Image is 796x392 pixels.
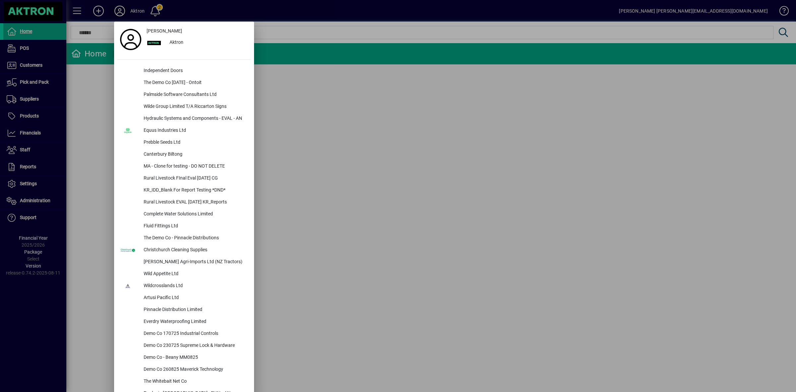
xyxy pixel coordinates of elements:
div: Pinnacle Distribution Limited [138,304,251,316]
button: The Whitebait Net Co [117,376,251,388]
button: The Demo Co - Pinnacle Distributions [117,232,251,244]
button: [PERSON_NAME] Agri-Imports Ltd (NZ Tractors) [117,256,251,268]
div: MA - Clone for testing - DO NOT DELETE [138,161,251,173]
div: Demo Co 230725 Supreme Lock & Hardware [138,340,251,352]
div: Palmside Software Consultants Ltd [138,89,251,101]
button: Demo Co 260825 Maverick Technology [117,364,251,376]
div: Prebble Seeds Ltd [138,137,251,149]
button: Rural Livestock EVAL [DATE] KR_Reports [117,196,251,208]
button: MA - Clone for testing - DO NOT DELETE [117,161,251,173]
a: [PERSON_NAME] [144,25,251,37]
span: [PERSON_NAME] [147,28,182,35]
button: The Demo Co [DATE] - Ontoit [117,77,251,89]
div: Demo Co 260825 Maverick Technology [138,364,251,376]
button: Palmside Software Consultants Ltd [117,89,251,101]
div: The Demo Co [DATE] - Ontoit [138,77,251,89]
button: Demo Co 230725 Supreme Lock & Hardware [117,340,251,352]
div: Rural Livestock EVAL [DATE] KR_Reports [138,196,251,208]
button: Complete Water Solutions Limited [117,208,251,220]
button: Rural Livestock FInal Eval [DATE] CG [117,173,251,185]
button: Aktron [144,37,251,49]
div: The Demo Co - Pinnacle Distributions [138,232,251,244]
div: [PERSON_NAME] Agri-Imports Ltd (NZ Tractors) [138,256,251,268]
button: Christchurch Cleaning Supplies [117,244,251,256]
div: Artusi Pacific Ltd [138,292,251,304]
div: Complete Water Solutions Limited [138,208,251,220]
a: Profile [117,34,144,45]
button: Independent Doors [117,65,251,77]
div: Christchurch Cleaning Supplies [138,244,251,256]
button: Hydraulic Systems and Components - EVAL - AN [117,113,251,125]
button: Pinnacle Distribution Limited [117,304,251,316]
div: Rural Livestock FInal Eval [DATE] CG [138,173,251,185]
div: The Whitebait Net Co [138,376,251,388]
button: Demo Co 170725 Industrial Controls [117,328,251,340]
div: Fluid Fittings Ltd [138,220,251,232]
div: Wildcrosslands Ltd [138,280,251,292]
div: Equus Industries Ltd [138,125,251,137]
div: Independent Doors [138,65,251,77]
div: Aktron [164,37,251,49]
div: Demo Co - Beany MM0825 [138,352,251,364]
div: Wild Appetite Ltd [138,268,251,280]
div: Hydraulic Systems and Components - EVAL - AN [138,113,251,125]
button: Wild Appetite Ltd [117,268,251,280]
div: Demo Co 170725 Industrial Controls [138,328,251,340]
div: Everdry Waterproofing Limited [138,316,251,328]
button: Demo Co - Beany MM0825 [117,352,251,364]
button: Everdry Waterproofing Limited [117,316,251,328]
div: Wilde Group Limited T/A Riccarton Signs [138,101,251,113]
div: KR_IDD_Blank For Report Testing *DND* [138,185,251,196]
button: Artusi Pacific Ltd [117,292,251,304]
button: Wildcrosslands Ltd [117,280,251,292]
button: Wilde Group Limited T/A Riccarton Signs [117,101,251,113]
button: Canterbury Biltong [117,149,251,161]
button: KR_IDD_Blank For Report Testing *DND* [117,185,251,196]
div: Canterbury Biltong [138,149,251,161]
button: Fluid Fittings Ltd [117,220,251,232]
button: Prebble Seeds Ltd [117,137,251,149]
button: Equus Industries Ltd [117,125,251,137]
